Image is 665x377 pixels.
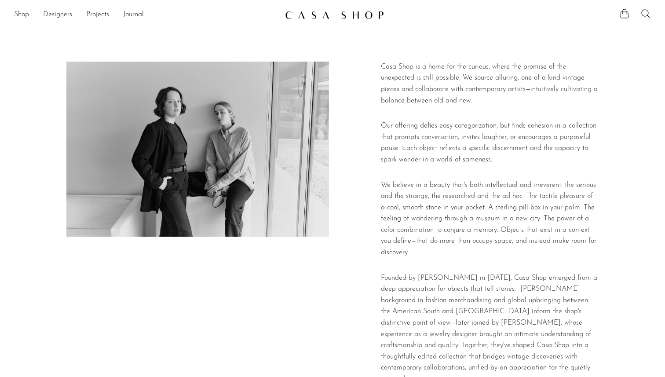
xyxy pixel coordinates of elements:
[14,9,29,21] a: Shop
[381,62,599,106] p: Casa Shop is a home for the curious, where the promise of the unexpected is still possible. We so...
[86,9,109,21] a: Projects
[381,180,599,259] p: We believe in a beauty that's both intellectual and irreverent: the serious and the strange, the ...
[14,7,278,22] nav: Desktop navigation
[381,121,599,165] p: Our offering defies easy categorization, but finds cohesion in a collection that prompts conversa...
[14,7,278,22] ul: NEW HEADER MENU
[123,9,144,21] a: Journal
[43,9,72,21] a: Designers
